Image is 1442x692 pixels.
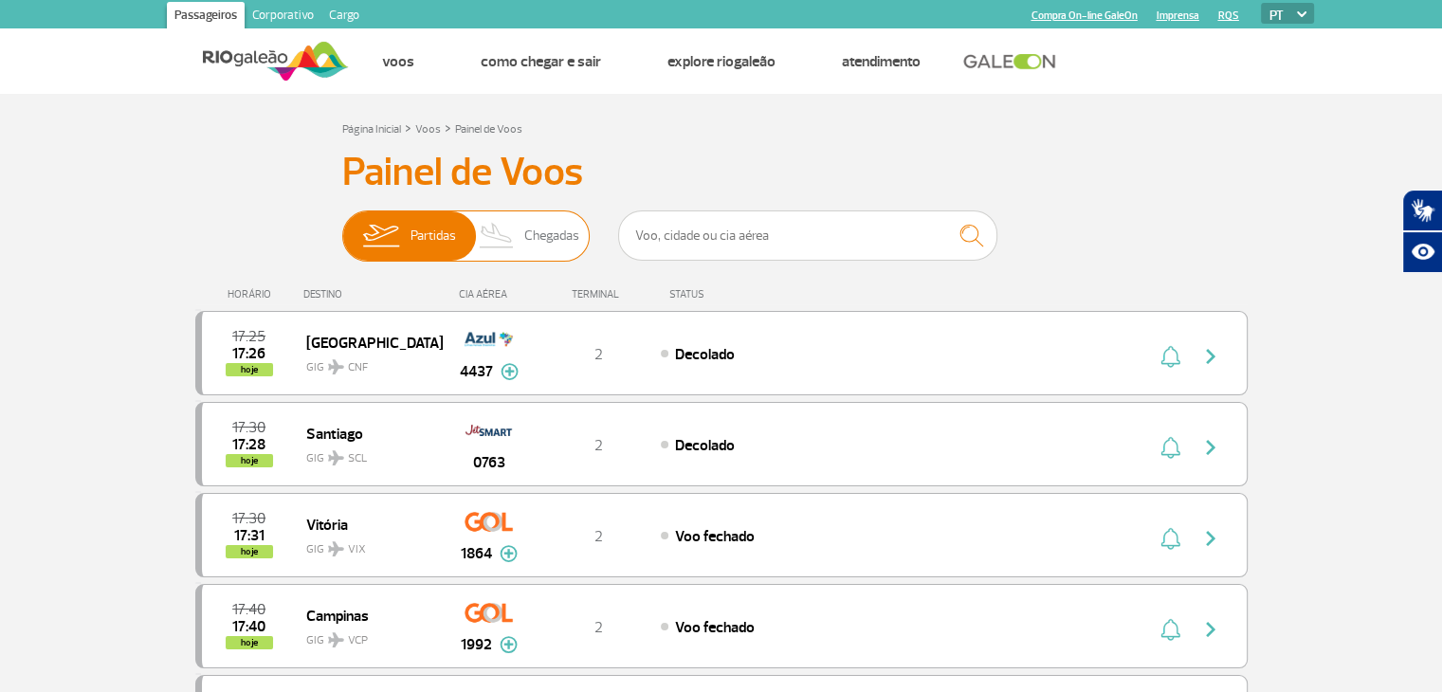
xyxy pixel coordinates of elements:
span: GIG [306,531,428,558]
span: Partidas [411,211,456,261]
span: 2025-09-25 17:30:00 [232,512,265,525]
span: Decolado [675,345,735,364]
a: > [405,117,411,138]
img: destiny_airplane.svg [328,541,344,556]
img: sino-painel-voo.svg [1160,436,1180,459]
span: 2 [594,527,603,546]
span: 2025-09-25 17:28:36 [232,438,265,451]
a: Corporativo [245,2,321,32]
a: Voos [415,122,441,137]
span: Decolado [675,436,735,455]
img: seta-direita-painel-voo.svg [1199,618,1222,641]
a: Explore RIOgaleão [667,52,776,71]
span: hoje [226,363,273,376]
span: GIG [306,349,428,376]
span: Voo fechado [675,527,755,546]
div: STATUS [660,288,814,300]
img: destiny_airplane.svg [328,359,344,374]
img: mais-info-painel-voo.svg [500,636,518,653]
h3: Painel de Voos [342,149,1101,196]
a: > [445,117,451,138]
img: mais-info-painel-voo.svg [500,545,518,562]
span: 4437 [460,360,493,383]
a: Painel de Voos [455,122,522,137]
span: 2025-09-25 17:30:00 [232,421,265,434]
span: Chegadas [524,211,579,261]
a: RQS [1218,9,1239,22]
span: CNF [348,359,368,376]
img: destiny_airplane.svg [328,632,344,647]
img: seta-direita-painel-voo.svg [1199,527,1222,550]
span: 2025-09-25 17:40:47 [232,620,265,633]
div: TERMINAL [537,288,660,300]
span: 1864 [461,542,492,565]
img: destiny_airplane.svg [328,450,344,465]
span: 2 [594,436,603,455]
span: hoje [226,636,273,649]
img: seta-direita-painel-voo.svg [1199,436,1222,459]
span: Vitória [306,512,428,537]
span: hoje [226,454,273,467]
span: 2025-09-25 17:31:04 [234,529,265,542]
span: 2025-09-25 17:40:00 [232,603,265,616]
span: SCL [348,450,367,467]
div: HORÁRIO [201,288,304,300]
span: GIG [306,440,428,467]
img: slider-embarque [351,211,411,261]
span: hoje [226,545,273,558]
div: Plugin de acessibilidade da Hand Talk. [1402,190,1442,273]
span: VCP [348,632,368,649]
img: seta-direita-painel-voo.svg [1199,345,1222,368]
img: sino-painel-voo.svg [1160,345,1180,368]
div: CIA AÉREA [442,288,537,300]
span: GIG [306,622,428,649]
div: DESTINO [303,288,442,300]
img: slider-desembarque [469,211,525,261]
a: Atendimento [842,52,921,71]
span: Voo fechado [675,618,755,637]
img: sino-painel-voo.svg [1160,527,1180,550]
span: 2025-09-25 17:26:00 [232,347,265,360]
a: Página Inicial [342,122,401,137]
img: mais-info-painel-voo.svg [501,363,519,380]
span: Campinas [306,603,428,628]
a: Passageiros [167,2,245,32]
button: Abrir recursos assistivos. [1402,231,1442,273]
span: 2 [594,345,603,364]
a: Imprensa [1157,9,1199,22]
span: Santiago [306,421,428,446]
span: [GEOGRAPHIC_DATA] [306,330,428,355]
span: 2025-09-25 17:25:00 [232,330,265,343]
a: Voos [382,52,414,71]
span: 0763 [473,451,505,474]
a: Compra On-line GaleOn [1031,9,1138,22]
a: Cargo [321,2,367,32]
a: Como chegar e sair [481,52,601,71]
span: 1992 [461,633,492,656]
span: 2 [594,618,603,637]
button: Abrir tradutor de língua de sinais. [1402,190,1442,231]
input: Voo, cidade ou cia aérea [618,210,997,261]
span: VIX [348,541,366,558]
img: sino-painel-voo.svg [1160,618,1180,641]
